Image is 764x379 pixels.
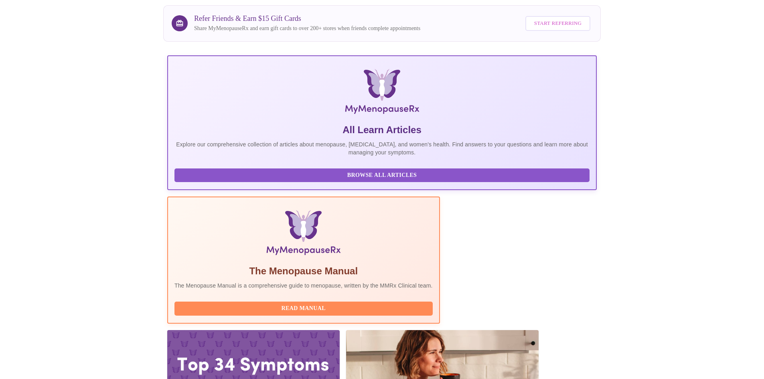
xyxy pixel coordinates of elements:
[534,19,582,28] span: Start Referring
[239,69,525,117] img: MyMenopauseRx Logo
[174,265,433,278] h5: The Menopause Manual
[215,210,391,258] img: Menopause Manual
[194,14,420,23] h3: Refer Friends & Earn $15 Gift Cards
[182,170,582,180] span: Browse All Articles
[174,171,592,178] a: Browse All Articles
[194,24,420,32] p: Share MyMenopauseRx and earn gift cards to over 200+ stores when friends complete appointments
[182,304,425,314] span: Read Manual
[174,140,590,156] p: Explore our comprehensive collection of articles about menopause, [MEDICAL_DATA], and women's hea...
[525,16,590,31] button: Start Referring
[174,282,433,290] p: The Menopause Manual is a comprehensive guide to menopause, written by the MMRx Clinical team.
[523,12,592,35] a: Start Referring
[174,302,433,316] button: Read Manual
[174,168,590,182] button: Browse All Articles
[174,124,590,136] h5: All Learn Articles
[174,304,435,311] a: Read Manual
